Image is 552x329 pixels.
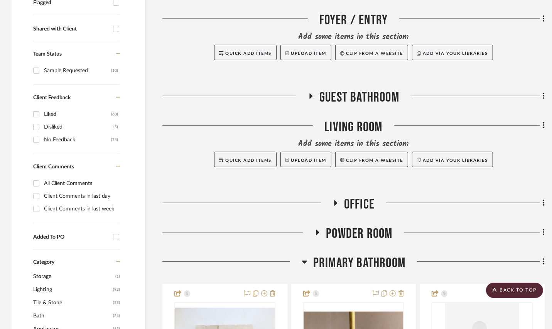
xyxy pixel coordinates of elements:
[33,283,111,296] span: Lighting
[44,203,118,215] div: Client Comments in last week
[335,45,408,60] button: Clip from a website
[33,309,111,322] span: Bath
[33,51,62,57] span: Team Status
[162,139,545,149] div: Add some items in this section:
[33,164,74,170] span: Client Comments
[486,283,543,298] scroll-to-top-button: BACK TO TOP
[33,95,71,100] span: Client Feedback
[412,152,493,167] button: Add via your libraries
[111,64,118,77] div: (10)
[33,26,109,32] div: Shared with Client
[44,108,111,120] div: Liked
[326,226,392,242] span: Powder Room
[44,121,113,133] div: Disliked
[280,152,331,167] button: Upload Item
[335,152,408,167] button: Clip from a website
[280,45,331,60] button: Upload Item
[113,283,120,296] span: (92)
[319,89,399,106] span: Guest Bathroom
[113,310,120,322] span: (24)
[313,255,405,271] span: Primary Bathroom
[33,234,109,241] div: Added To PO
[115,270,120,283] span: (1)
[44,190,118,202] div: Client Comments in last day
[162,32,545,42] div: Add some items in this section:
[113,121,118,133] div: (5)
[44,177,118,190] div: All Client Comments
[225,51,272,56] span: Quick Add Items
[33,259,54,266] span: Category
[33,270,113,283] span: Storage
[113,297,120,309] span: (53)
[44,134,111,146] div: No Feedback
[214,45,277,60] button: Quick Add Items
[33,296,111,309] span: Tile & Stone
[111,134,118,146] div: (74)
[412,45,493,60] button: Add via your libraries
[214,152,277,167] button: Quick Add Items
[225,158,272,163] span: Quick Add Items
[111,108,118,120] div: (60)
[44,64,111,77] div: Sample Requested
[344,196,375,213] span: Office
